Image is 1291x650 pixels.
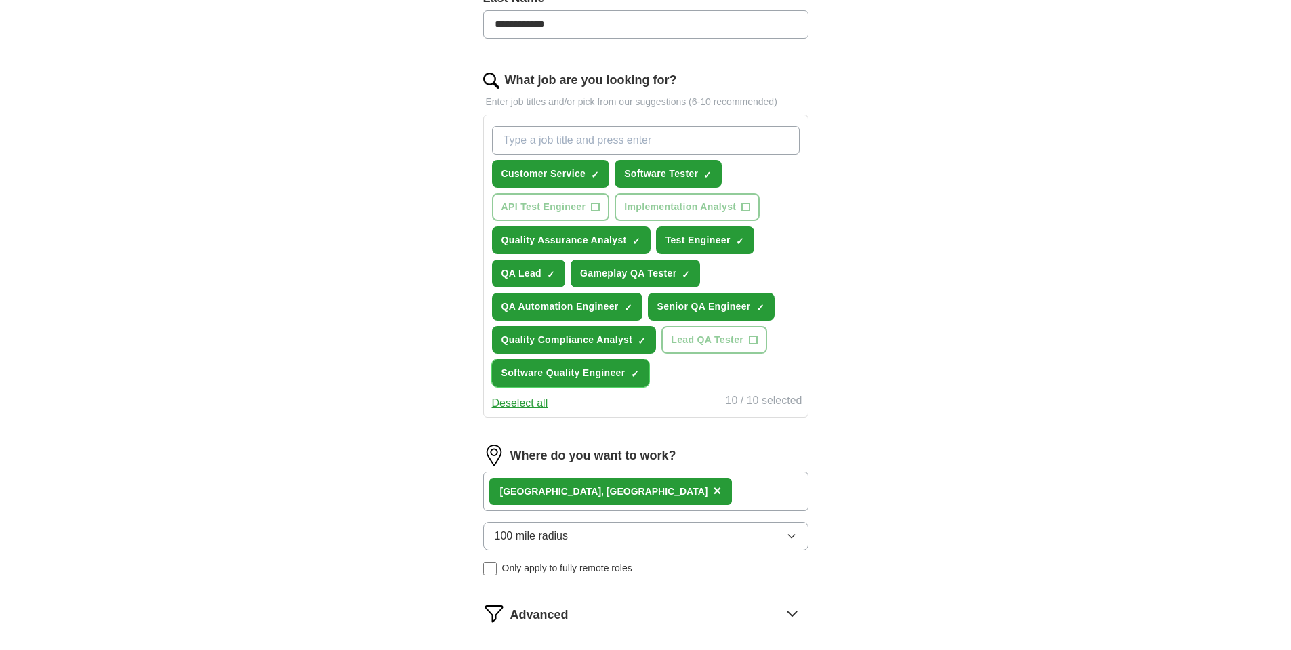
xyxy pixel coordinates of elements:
[571,260,700,287] button: Gameplay QA Tester✓
[615,160,722,188] button: Software Tester✓
[500,485,708,499] div: [GEOGRAPHIC_DATA], [GEOGRAPHIC_DATA]
[483,95,808,109] p: Enter job titles and/or pick from our suggestions (6-10 recommended)
[483,73,499,89] img: search.png
[656,226,754,254] button: Test Engineer✓
[624,167,698,181] span: Software Tester
[501,233,627,247] span: Quality Assurance Analyst
[547,269,555,280] span: ✓
[657,300,751,314] span: Senior QA Engineer
[580,266,676,281] span: Gameplay QA Tester
[501,266,542,281] span: QA Lead
[483,603,505,624] img: filter
[495,528,569,544] span: 100 mile radius
[661,326,767,354] button: Lead QA Tester
[501,167,586,181] span: Customer Service
[492,126,800,155] input: Type a job title and press enter
[492,359,649,387] button: Software Quality Engineer✓
[682,269,690,280] span: ✓
[492,395,548,411] button: Deselect all
[648,293,775,321] button: Senior QA Engineer✓
[501,333,633,347] span: Quality Compliance Analyst
[713,483,721,498] span: ×
[624,200,736,214] span: Implementation Analyst
[591,169,599,180] span: ✓
[483,445,505,466] img: location.png
[756,302,764,313] span: ✓
[501,366,626,380] span: Software Quality Engineer
[492,193,610,221] button: API Test Engineer
[502,561,632,575] span: Only apply to fully remote roles
[671,333,743,347] span: Lead QA Tester
[505,71,677,89] label: What job are you looking for?
[483,522,808,550] button: 100 mile radius
[492,260,566,287] button: QA Lead✓
[665,233,731,247] span: Test Engineer
[510,447,676,465] label: Where do you want to work?
[492,160,610,188] button: Customer Service✓
[615,193,760,221] button: Implementation Analyst
[703,169,712,180] span: ✓
[631,369,639,380] span: ✓
[632,236,640,247] span: ✓
[492,293,642,321] button: QA Automation Engineer✓
[638,336,646,346] span: ✓
[492,226,651,254] button: Quality Assurance Analyst✓
[492,326,657,354] button: Quality Compliance Analyst✓
[501,200,586,214] span: API Test Engineer
[501,300,619,314] span: QA Automation Engineer
[510,606,569,624] span: Advanced
[624,302,632,313] span: ✓
[713,481,721,502] button: ×
[726,392,802,411] div: 10 / 10 selected
[736,236,744,247] span: ✓
[483,562,497,575] input: Only apply to fully remote roles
